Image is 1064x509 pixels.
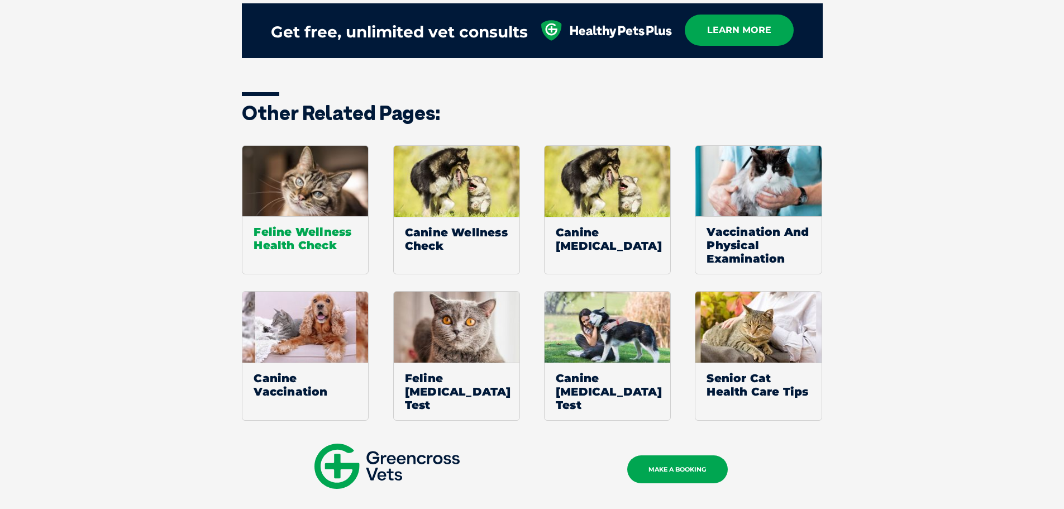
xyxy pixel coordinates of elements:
a: MAKE A BOOKING [627,455,728,483]
span: Canine [MEDICAL_DATA] [545,217,670,261]
a: Canine [MEDICAL_DATA] Test [544,291,671,421]
img: healthy-pets-plus.svg [539,20,672,41]
a: Senior Cat Health Care Tips [695,291,822,421]
a: Default ThumbnailCanine Wellness Check [393,145,520,275]
img: Default Thumbnail [545,146,671,217]
span: Canine Wellness Check [394,217,519,261]
div: Get free, unlimited vet consults [271,15,528,50]
img: cat wellness check [242,146,368,217]
a: Canine Vaccination [242,291,369,421]
a: Feline [MEDICAL_DATA] Test [393,291,520,421]
span: Canine [MEDICAL_DATA] Test [545,363,670,420]
img: gxv-logo-mobile.svg [314,444,460,489]
a: Vaccination And Physical Examination [695,145,822,275]
span: Feline Wellness Health Check [242,216,368,260]
a: Default ThumbnailCanine [MEDICAL_DATA] [544,145,671,275]
span: Senior Cat Health Care Tips [695,363,821,407]
a: Feline Wellness Health Check [242,145,369,275]
h3: Other related pages: [242,103,823,123]
img: Default Thumbnail [394,146,520,217]
span: Feline [MEDICAL_DATA] Test [394,363,519,420]
a: learn more [685,15,794,46]
span: Canine Vaccination [242,363,368,407]
span: Vaccination And Physical Examination [695,216,821,274]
